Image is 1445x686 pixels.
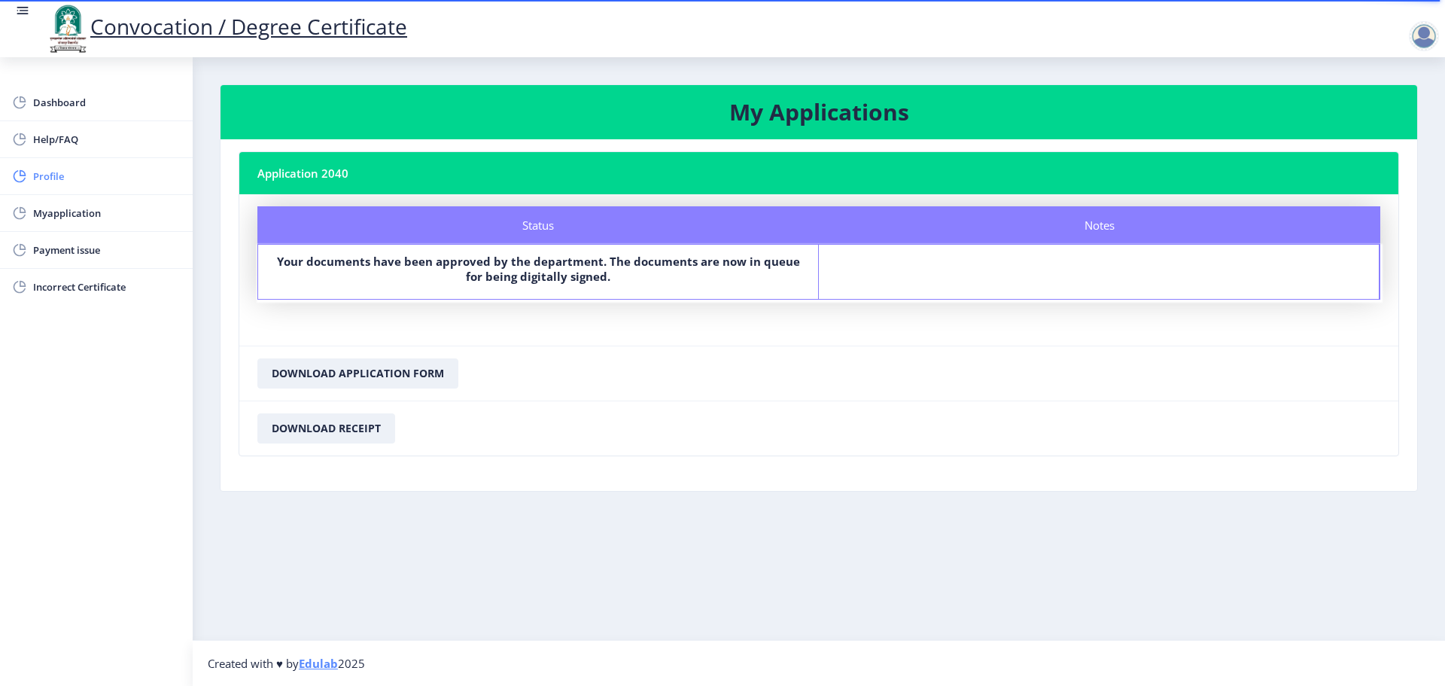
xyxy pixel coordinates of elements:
[257,206,819,244] div: Status
[257,413,395,444] button: Download Receipt
[45,3,90,54] img: logo
[277,254,800,284] b: Your documents have been approved by the department. The documents are now in queue for being dig...
[208,656,365,671] span: Created with ♥ by 2025
[239,152,1398,194] nb-card-header: Application 2040
[45,12,407,41] a: Convocation / Degree Certificate
[257,358,458,389] button: Download Application Form
[33,93,181,111] span: Dashboard
[299,656,338,671] a: Edulab
[33,204,181,222] span: Myapplication
[33,278,181,296] span: Incorrect Certificate
[819,206,1380,244] div: Notes
[33,130,181,148] span: Help/FAQ
[33,167,181,185] span: Profile
[239,97,1399,127] h3: My Applications
[33,241,181,259] span: Payment issue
